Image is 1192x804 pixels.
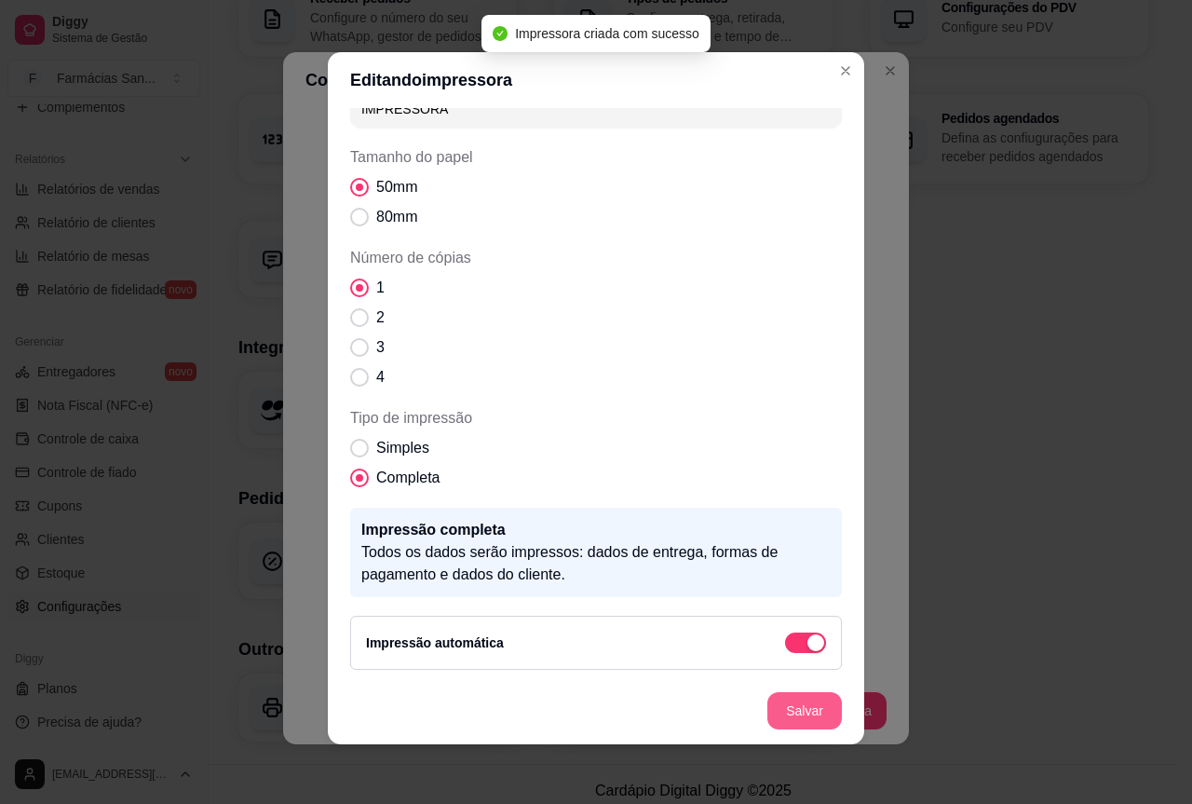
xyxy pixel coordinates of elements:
[376,277,385,299] span: 1
[376,336,385,359] span: 3
[350,247,842,269] span: Número de cópias
[350,407,842,489] div: Tipo de impressão
[376,206,417,228] span: 80mm
[350,146,842,228] div: Tamanho do papel
[350,247,842,388] div: Número de cópias
[376,307,385,329] span: 2
[493,26,508,41] span: check-circle
[376,176,417,198] span: 50mm
[515,26,699,41] span: Impressora criada com sucesso
[376,467,440,489] span: Completa
[376,437,429,459] span: Simples
[831,56,860,86] button: Close
[361,100,831,118] input: Nome
[376,366,385,388] span: 4
[350,146,842,169] span: Tamanho do papel
[361,541,831,586] p: Todos os dados serão impressos: dados de entrega, formas de pagamento e dados do cliente.
[328,52,864,108] header: Editando impressora
[366,635,504,650] label: Impressão automática
[350,407,842,429] span: Tipo de impressão
[767,692,842,729] button: Salvar
[361,519,831,541] p: Impressão completa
